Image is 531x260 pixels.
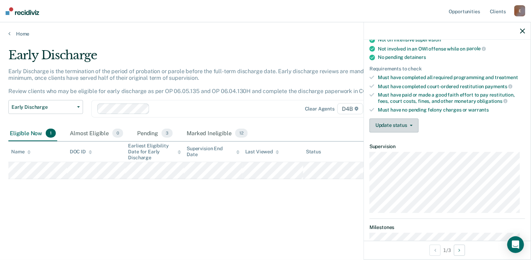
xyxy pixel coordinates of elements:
[454,245,465,256] button: Next Opportunity
[485,84,513,89] span: payments
[378,37,525,43] div: Not on intensive
[378,83,525,90] div: Must have completed court-ordered restitution
[495,75,518,80] span: treatment
[8,48,407,68] div: Early Discharge
[369,118,419,132] button: Update status
[70,149,92,155] div: DOC ID
[507,236,524,253] div: Open Intercom Messenger
[68,126,125,141] div: Almost Eligible
[46,129,56,138] span: 1
[185,126,249,141] div: Marked Ineligible
[11,149,31,155] div: Name
[8,68,383,95] p: Early Discharge is the termination of the period of probation or parole before the full-term disc...
[235,129,248,138] span: 12
[12,104,74,110] span: Early Discharge
[466,46,486,51] span: parole
[8,31,523,37] a: Home
[8,126,57,141] div: Eligible Now
[128,143,181,160] div: Earliest Eligibility Date for Early Discharge
[305,106,335,112] div: Clear agents
[369,144,525,150] dt: Supervision
[162,129,173,138] span: 3
[378,107,525,113] div: Must have no pending felony charges or
[378,54,525,60] div: No pending
[6,7,39,15] img: Recidiviz
[416,37,441,43] span: supervision
[378,46,525,52] div: Not involved in an OWI offense while on
[337,103,363,114] span: D4B
[187,146,240,158] div: Supervision End Date
[404,54,426,60] span: detainers
[477,98,508,104] span: obligations
[369,66,525,72] div: Requirements to check
[429,245,441,256] button: Previous Opportunity
[369,224,525,230] dt: Milestones
[469,107,489,113] span: warrants
[136,126,174,141] div: Pending
[378,92,525,104] div: Must have paid or made a good faith effort to pay restitution, fees, court costs, fines, and othe...
[306,149,321,155] div: Status
[514,5,525,16] div: E
[378,75,525,81] div: Must have completed all required programming and
[364,241,531,259] div: 1 / 3
[112,129,123,138] span: 0
[245,149,279,155] div: Last Viewed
